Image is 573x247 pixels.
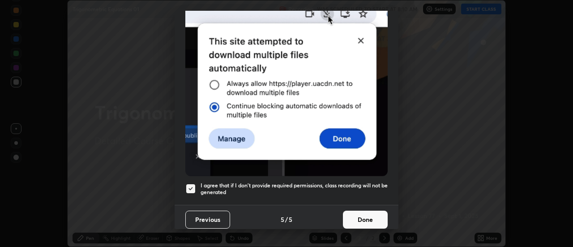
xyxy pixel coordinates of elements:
h4: 5 [289,215,292,224]
button: Previous [185,211,230,229]
h5: I agree that if I don't provide required permissions, class recording will not be generated [201,182,388,196]
h4: 5 [281,215,284,224]
button: Done [343,211,388,229]
h4: / [285,215,288,224]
